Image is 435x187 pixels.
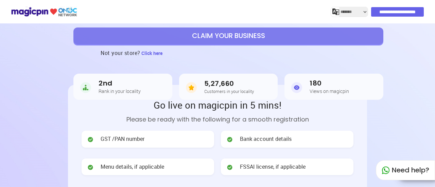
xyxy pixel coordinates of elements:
h3: 5,27,660 [204,80,254,88]
img: Rank [80,81,91,94]
img: check [226,136,233,143]
h3: 2nd [99,79,141,87]
span: Bank account details [240,135,292,143]
span: Menu details, if applicable [101,163,164,171]
img: check [87,164,94,171]
h2: Go live on magicpin in 5 mins! [82,98,353,111]
button: CLAIM YOUR BUSINESS [73,27,383,44]
img: ondc-logo-new-small.8a59708e.svg [11,6,77,18]
img: Customers [186,81,197,94]
p: Please be ready with the following for a smooth registration [82,115,353,124]
div: Need help? [376,160,435,180]
h3: Not your store? [101,44,140,61]
span: FSSAI license, if applicable [240,163,306,171]
img: j2MGCQAAAABJRU5ErkJggg== [332,8,339,15]
img: check [226,164,233,171]
img: Views [291,81,302,94]
h5: Customers in your locality [204,89,254,94]
h5: Views on magicpin [310,89,349,94]
img: whatapp_green.7240e66a.svg [382,166,390,174]
span: GST /PAN number [101,135,144,143]
h3: 180 [310,79,349,87]
img: check [87,136,94,143]
span: Click here [141,50,162,56]
h5: Rank in your locality [99,89,141,94]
